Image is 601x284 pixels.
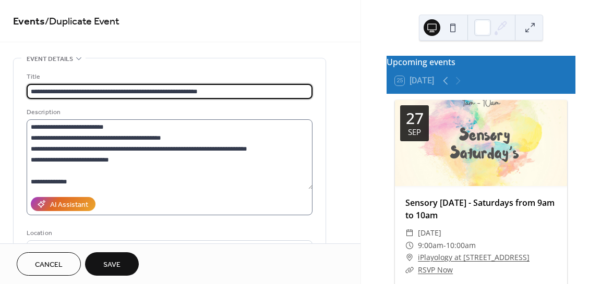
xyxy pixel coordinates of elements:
[446,239,476,252] span: 10:00am
[418,239,443,252] span: 9:00am
[27,107,310,118] div: Description
[85,252,139,276] button: Save
[418,227,441,239] span: [DATE]
[405,251,414,264] div: ​
[13,11,45,32] a: Events
[50,200,88,211] div: AI Assistant
[405,239,414,252] div: ​
[27,71,310,82] div: Title
[406,110,424,126] div: 27
[27,228,310,239] div: Location
[387,56,575,68] div: Upcoming events
[405,197,555,221] a: Sensory [DATE] - Saturdays from 9am to 10am
[17,252,81,276] button: Cancel
[443,239,446,252] span: -
[408,128,421,136] div: Sep
[27,54,73,65] span: Event details
[405,264,414,276] div: ​
[103,260,121,270] span: Save
[45,11,119,32] span: / Duplicate Event
[418,251,530,264] a: iPlayology at [STREET_ADDRESS]
[35,260,63,270] span: Cancel
[418,265,453,275] a: RSVP Now
[405,227,414,239] div: ​
[31,197,95,211] button: AI Assistant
